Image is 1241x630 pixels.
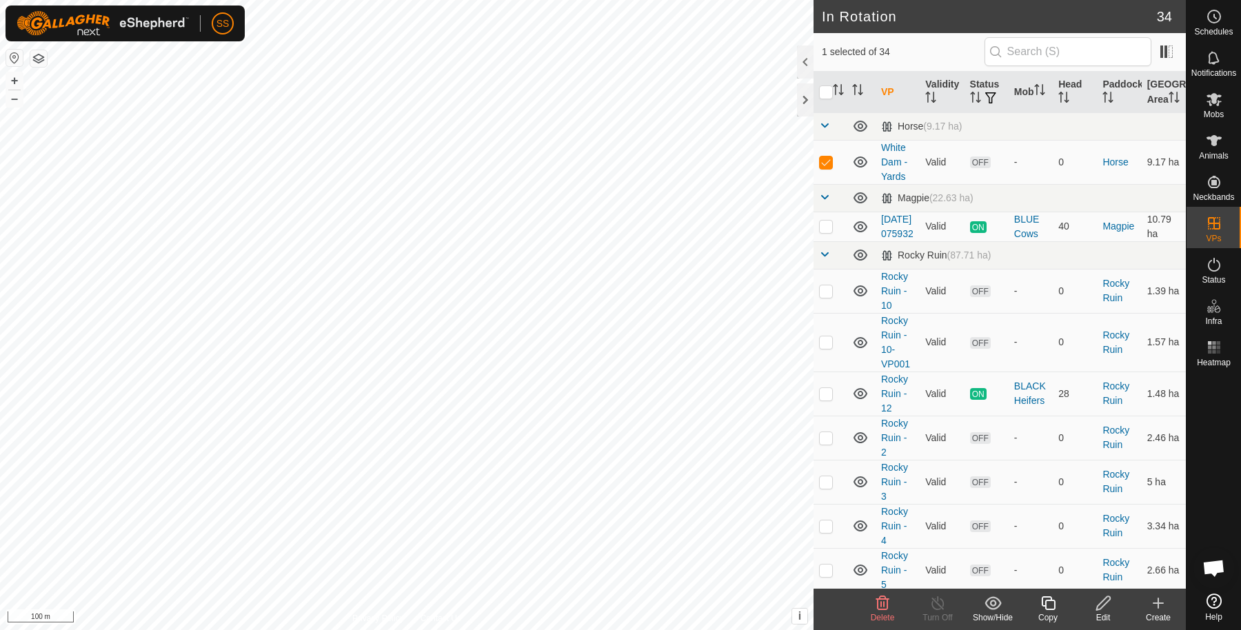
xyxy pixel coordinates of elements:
span: 34 [1157,6,1172,27]
div: Show/Hide [965,611,1020,624]
a: Rocky Ruin [1102,469,1129,494]
a: Rocky Ruin - 5 [881,550,908,590]
a: Rocky Ruin [1102,513,1129,538]
td: Valid [920,140,964,184]
div: - [1014,563,1047,578]
td: 2.66 ha [1142,548,1186,592]
td: 5 ha [1142,460,1186,504]
button: i [792,609,807,624]
td: Valid [920,548,964,592]
input: Search (S) [985,37,1151,66]
span: 1 selected of 34 [822,45,985,59]
a: White Dam - Yards [881,142,907,182]
td: 10.79 ha [1142,212,1186,241]
a: Rocky Ruin - 2 [881,418,908,458]
th: VP [876,72,920,113]
a: Contact Us [421,612,461,624]
div: Copy [1020,611,1076,624]
div: Create [1131,611,1186,624]
a: Magpie [1102,221,1134,232]
td: 9.17 ha [1142,140,1186,184]
span: ON [970,388,987,400]
span: Delete [871,613,895,622]
span: Help [1205,613,1222,621]
td: 40 [1053,212,1097,241]
td: 1.57 ha [1142,313,1186,372]
td: 0 [1053,548,1097,592]
h2: In Rotation [822,8,1157,25]
a: [DATE] 075932 [881,214,914,239]
div: - [1014,155,1047,170]
th: Head [1053,72,1097,113]
a: Rocky Ruin [1102,278,1129,303]
td: Valid [920,212,964,241]
span: Heatmap [1197,358,1231,367]
p-sorticon: Activate to sort [1034,86,1045,97]
td: 28 [1053,372,1097,416]
span: OFF [970,432,991,444]
span: Status [1202,276,1225,284]
a: Privacy Policy [352,612,404,624]
th: Validity [920,72,964,113]
span: (87.71 ha) [947,250,991,261]
p-sorticon: Activate to sort [1169,94,1180,105]
div: BLUE Cows [1014,212,1047,241]
div: - [1014,284,1047,298]
div: Edit [1076,611,1131,624]
td: 0 [1053,140,1097,184]
th: [GEOGRAPHIC_DATA] Area [1142,72,1186,113]
button: Reset Map [6,50,23,66]
p-sorticon: Activate to sort [925,94,936,105]
span: (22.63 ha) [929,192,973,203]
div: - [1014,475,1047,489]
td: Valid [920,269,964,313]
span: (9.17 ha) [923,121,962,132]
td: 2.46 ha [1142,416,1186,460]
a: Rocky Ruin [1102,329,1129,355]
button: Map Layers [30,50,47,67]
a: Help [1187,588,1241,627]
th: Mob [1009,72,1053,113]
span: OFF [970,156,991,168]
div: Rocky Ruin [881,250,991,261]
span: OFF [970,337,991,349]
div: Turn Off [910,611,965,624]
span: Mobs [1204,110,1224,119]
p-sorticon: Activate to sort [1102,94,1113,105]
span: ON [970,221,987,233]
a: Rocky Ruin [1102,557,1129,582]
td: 0 [1053,504,1097,548]
td: Valid [920,416,964,460]
img: Gallagher Logo [17,11,189,36]
td: 0 [1053,313,1097,372]
button: – [6,90,23,107]
span: OFF [970,520,991,532]
span: Notifications [1191,69,1236,77]
th: Status [965,72,1009,113]
th: Paddock [1097,72,1141,113]
div: - [1014,335,1047,349]
td: 0 [1053,416,1097,460]
a: Horse [1102,156,1128,167]
p-sorticon: Activate to sort [1058,94,1069,105]
span: OFF [970,285,991,297]
a: Rocky Ruin - 3 [881,462,908,502]
td: Valid [920,504,964,548]
a: Rocky Ruin - 10 [881,271,908,311]
span: SS [216,17,230,31]
p-sorticon: Activate to sort [970,94,981,105]
a: Rocky Ruin [1102,380,1129,406]
div: BLACK Heifers [1014,379,1047,408]
td: Valid [920,372,964,416]
td: 0 [1053,460,1097,504]
a: Rocky Ruin - 4 [881,506,908,546]
span: VPs [1206,234,1221,243]
span: i [798,610,801,622]
span: Infra [1205,317,1222,325]
span: OFF [970,565,991,576]
td: Valid [920,460,964,504]
div: - [1014,519,1047,534]
p-sorticon: Activate to sort [833,86,844,97]
span: OFF [970,476,991,488]
a: Rocky Ruin - 10-VP001 [881,315,910,369]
